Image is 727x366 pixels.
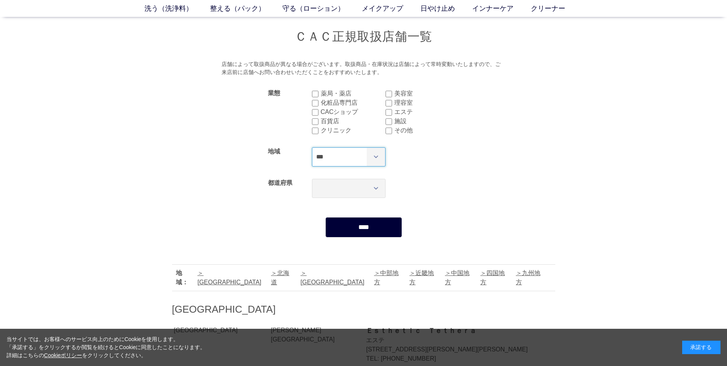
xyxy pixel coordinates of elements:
div: Ｅｓｔｈｅｔｉｃ Ｔｅｔｈｅｒａ [366,326,538,336]
a: 中部地方 [374,270,399,285]
a: 整える（パック） [210,3,282,14]
a: [GEOGRAPHIC_DATA] [300,270,364,285]
a: 中国地方 [445,270,469,285]
div: 店舗によって取扱商品が異なる場合がございます。取扱商品・在庫状況は店舗によって常時変動いたしますので、ご来店前に店舗へお問い合わせいただくことをおすすめいたします。 [222,60,505,77]
a: 四国地方 [480,270,505,285]
a: メイクアップ [362,3,420,14]
label: 理容室 [394,98,459,107]
label: 業態 [268,90,280,96]
div: [PERSON_NAME][GEOGRAPHIC_DATA] [271,326,357,344]
div: 承諾する [682,341,720,354]
div: 当サイトでは、お客様へのサービス向上のためにCookieを使用します。 「承諾する」をクリックするか閲覧を続けるとCookieに同意したことになります。 詳細はこちらの をクリックしてください。 [7,335,206,359]
h2: [GEOGRAPHIC_DATA] [172,303,555,316]
label: 百貨店 [321,117,386,126]
a: Cookieポリシー [44,352,82,358]
div: 地域： [176,269,194,287]
a: 洗う（洗浄料） [144,3,210,14]
label: 施設 [394,117,459,126]
label: 都道府県 [268,180,292,186]
label: 化粧品専門店 [321,98,386,107]
a: 九州地方 [516,270,540,285]
a: [GEOGRAPHIC_DATA] [197,270,261,285]
a: 日やけ止め [420,3,472,14]
a: クリーナー [531,3,583,14]
a: 北海道 [271,270,289,285]
label: 薬局・薬店 [321,89,386,98]
label: CACショップ [321,107,386,117]
label: その他 [394,126,459,135]
a: 守る（ローション） [282,3,362,14]
label: クリニック [321,126,386,135]
a: インナーケア [472,3,531,14]
a: 近畿地方 [409,270,434,285]
h1: ＣＡＣ正規取扱店舗一覧 [172,28,555,45]
label: 美容室 [394,89,459,98]
label: 地域 [268,148,280,155]
label: エステ [394,107,459,117]
div: [GEOGRAPHIC_DATA] [174,326,269,335]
